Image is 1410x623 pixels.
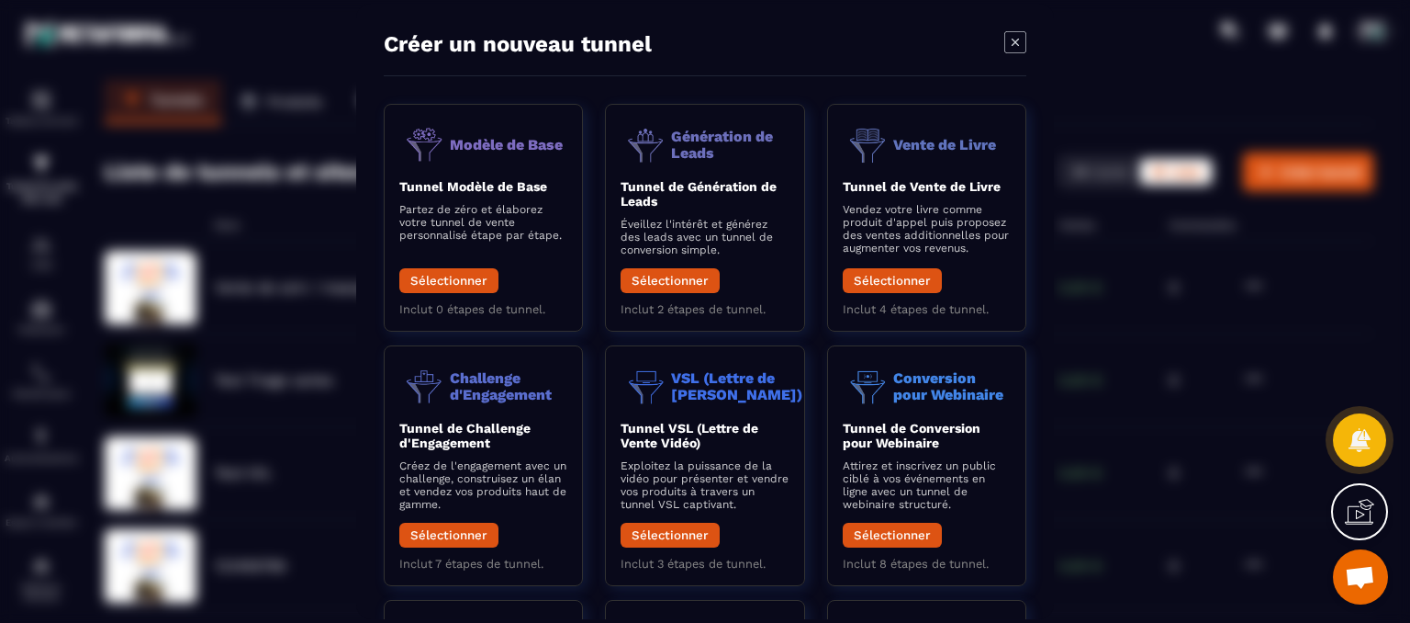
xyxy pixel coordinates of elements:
img: funnel-objective-icon [621,119,671,170]
div: Ouvrir le chat [1333,549,1388,605]
p: Génération de Leads [671,129,789,161]
p: Inclut 0 étapes de tunnel. [399,302,567,316]
p: Inclut 4 étapes de tunnel. [843,302,1011,316]
p: Inclut 3 étapes de tunnel. [621,557,789,571]
b: Tunnel de Génération de Leads [621,179,777,209]
p: VSL (Lettre de [PERSON_NAME]) [671,370,802,402]
button: Sélectionner [399,523,498,548]
p: Partez de zéro et élaborez votre tunnel de vente personnalisé étape par étape. [399,203,567,242]
img: funnel-objective-icon [621,361,671,412]
b: Tunnel Modèle de Base [399,179,547,194]
img: funnel-objective-icon [843,361,893,412]
b: Tunnel VSL (Lettre de Vente Vidéo) [621,421,758,450]
p: Éveillez l'intérêt et générez des leads avec un tunnel de conversion simple. [621,218,789,256]
b: Tunnel de Vente de Livre [843,179,1001,194]
button: Sélectionner [843,268,942,293]
b: Tunnel de Challenge d'Engagement [399,421,531,450]
b: Tunnel de Conversion pour Webinaire [843,421,980,450]
p: Challenge d'Engagement [450,370,567,402]
p: Inclut 2 étapes de tunnel. [621,302,789,316]
button: Sélectionner [399,268,498,293]
p: Vente de Livre [893,137,996,153]
img: funnel-objective-icon [399,119,450,170]
p: Exploitez la puissance de la vidéo pour présenter et vendre vos produits à travers un tunnel VSL ... [621,459,789,511]
button: Sélectionner [621,268,720,293]
p: Modèle de Base [450,137,563,153]
img: funnel-objective-icon [843,119,893,170]
h4: Créer un nouveau tunnel [384,31,652,57]
p: Créez de l'engagement avec un challenge, construisez un élan et vendez vos produits haut de gamme. [399,459,567,511]
p: Inclut 8 étapes de tunnel. [843,557,1011,571]
p: Vendez votre livre comme produit d'appel puis proposez des ventes additionnelles pour augmenter v... [843,203,1011,255]
p: Inclut 7 étapes de tunnel. [399,557,567,571]
button: Sélectionner [621,523,720,548]
p: Attirez et inscrivez un public ciblé à vos événements en ligne avec un tunnel de webinaire struct... [843,459,1011,511]
p: Conversion pour Webinaire [893,370,1011,402]
button: Sélectionner [843,523,942,548]
img: funnel-objective-icon [399,361,450,412]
